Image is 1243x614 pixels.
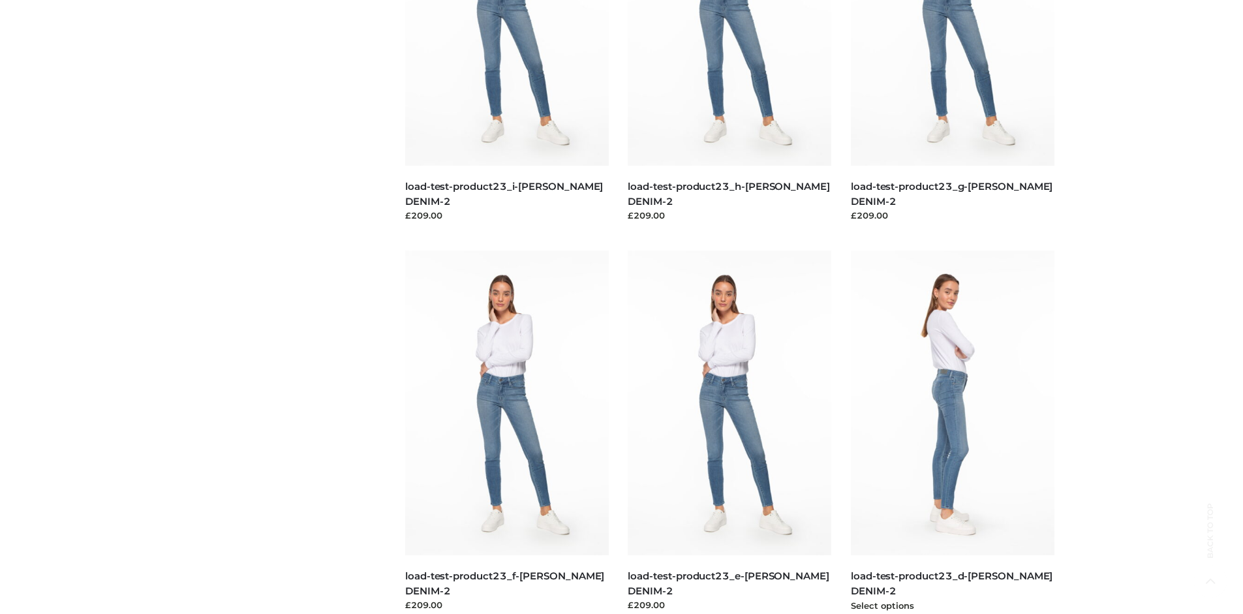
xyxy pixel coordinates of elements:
[851,570,1052,597] a: load-test-product23_d-[PERSON_NAME] DENIM-2
[405,598,609,611] div: £209.00
[851,209,1054,222] div: £209.00
[628,598,831,611] div: £209.00
[851,600,914,611] a: Select options
[405,209,609,222] div: £209.00
[405,180,603,207] a: load-test-product23_i-[PERSON_NAME] DENIM-2
[851,180,1052,207] a: load-test-product23_g-[PERSON_NAME] DENIM-2
[405,570,604,597] a: load-test-product23_f-[PERSON_NAME] DENIM-2
[628,180,829,207] a: load-test-product23_h-[PERSON_NAME] DENIM-2
[1194,526,1227,559] span: Back to top
[628,209,831,222] div: £209.00
[628,570,829,597] a: load-test-product23_e-[PERSON_NAME] DENIM-2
